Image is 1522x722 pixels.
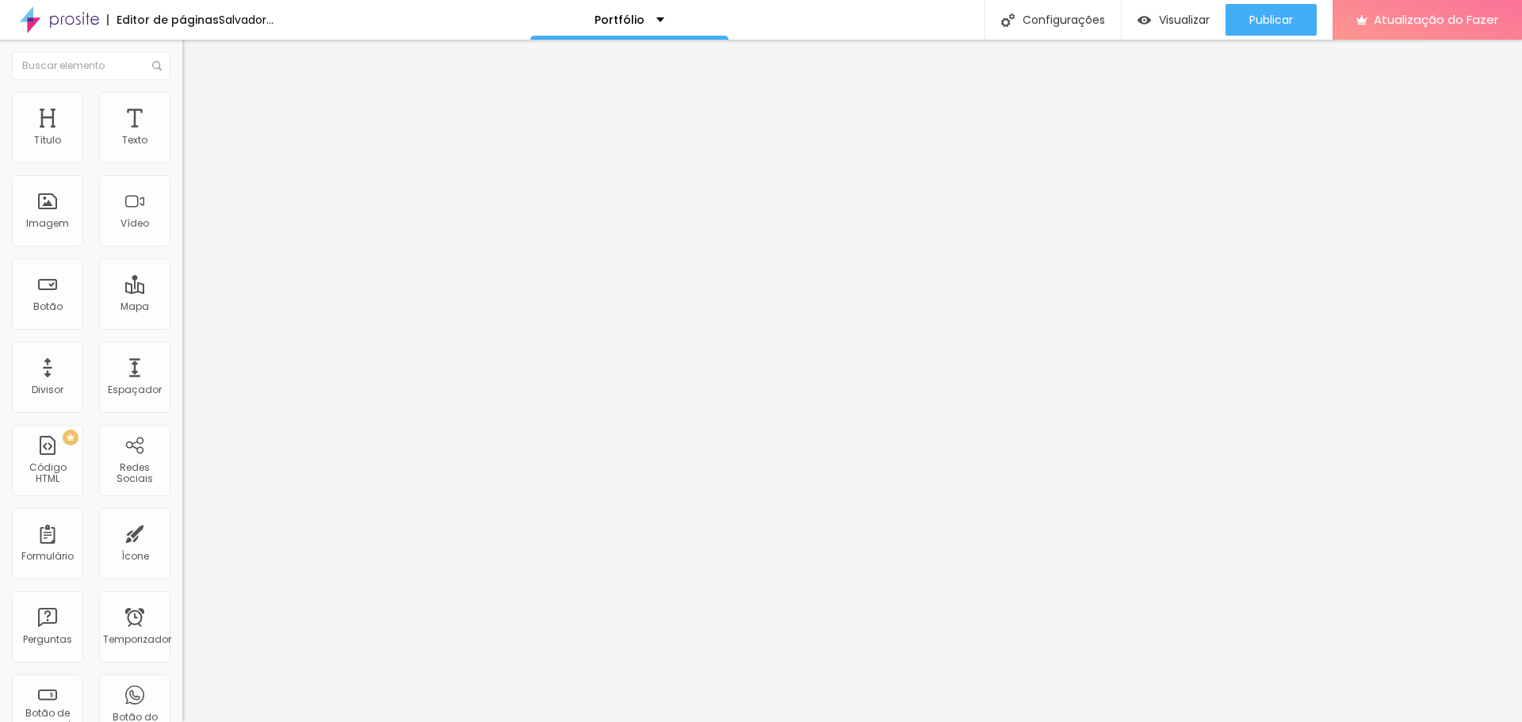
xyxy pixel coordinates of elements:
[117,460,153,485] font: Redes Sociais
[103,632,171,646] font: Temporizador
[29,460,67,485] font: Código HTML
[120,216,149,230] font: Vídeo
[1001,13,1015,27] img: Ícone
[12,52,170,80] input: Buscar elemento
[1159,12,1210,28] font: Visualizar
[595,12,644,28] font: Portfólio
[219,12,273,28] font: Salvador...
[21,549,74,563] font: Formulário
[33,300,63,313] font: Botão
[1023,12,1105,28] font: Configurações
[120,300,149,313] font: Mapa
[117,12,219,28] font: Editor de páginas
[1226,4,1317,36] button: Publicar
[1249,12,1293,28] font: Publicar
[122,133,147,147] font: Texto
[32,383,63,396] font: Divisor
[152,61,162,71] img: Ícone
[34,133,61,147] font: Título
[182,40,1522,722] iframe: Editor
[121,549,149,563] font: Ícone
[1138,13,1151,27] img: view-1.svg
[108,383,162,396] font: Espaçador
[23,632,72,646] font: Perguntas
[1122,4,1226,36] button: Visualizar
[26,216,69,230] font: Imagem
[1374,11,1498,28] font: Atualização do Fazer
